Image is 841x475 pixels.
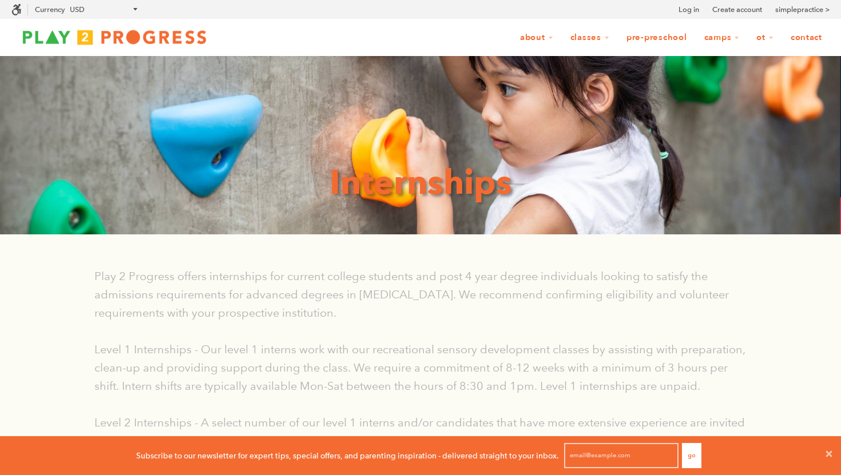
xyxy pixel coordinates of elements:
a: OT [749,27,781,49]
img: Play2Progress logo [11,26,217,49]
a: Contact [783,27,830,49]
a: Create account [712,4,762,15]
p: Play 2 Progress offers internships for current college students and post 4 year degree individual... [94,267,747,322]
a: simplepractice > [775,4,830,15]
a: About [513,27,561,49]
p: Subscribe to our newsletter for expert tips, special offers, and parenting inspiration - delivere... [136,449,559,462]
a: Pre-Preschool [619,27,695,49]
input: email@example.com [564,443,679,468]
p: Level 1 Internships - Our level 1 interns work with our recreational sensory development classes ... [94,340,747,395]
a: Log in [679,4,699,15]
button: Go [682,443,701,468]
a: Classes [563,27,617,49]
label: Currency [35,5,65,14]
a: Camps [697,27,747,49]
